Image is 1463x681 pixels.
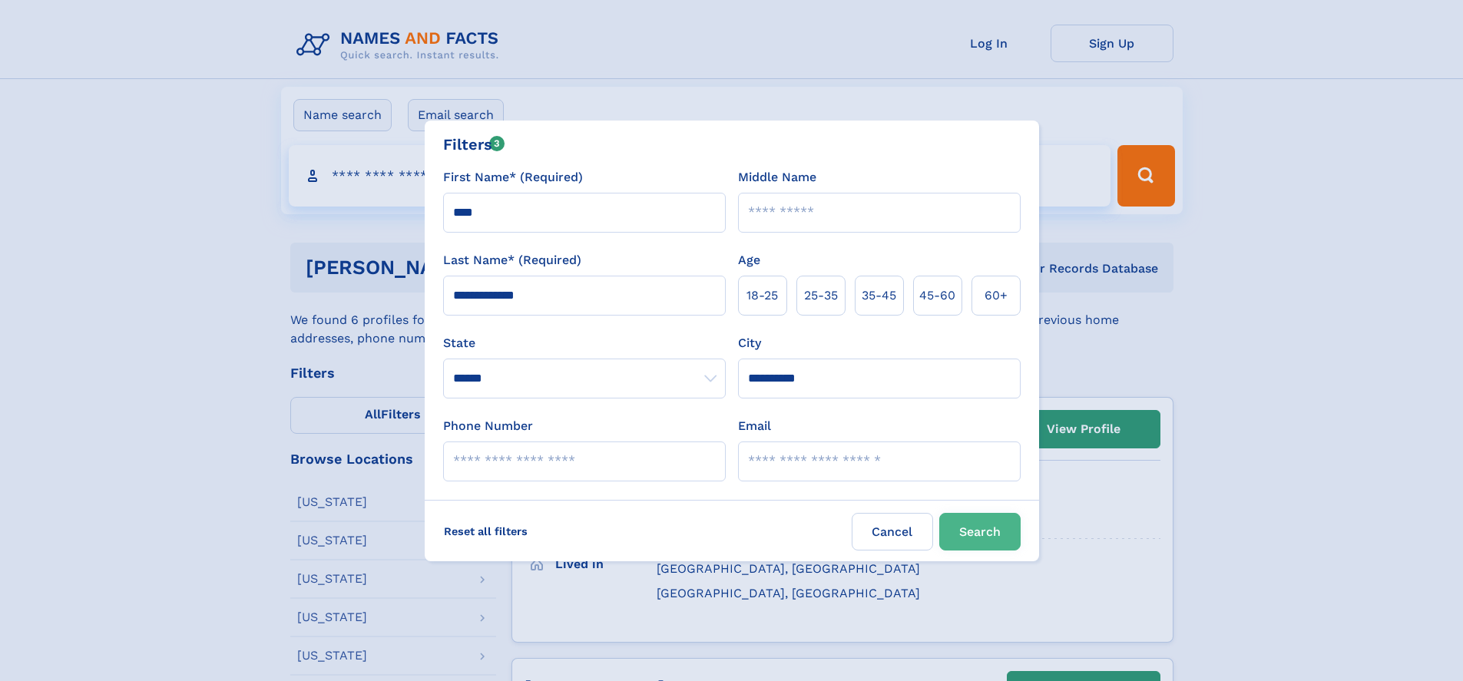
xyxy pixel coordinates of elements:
label: City [738,334,761,352]
div: Filters [443,133,505,156]
label: First Name* (Required) [443,168,583,187]
label: Age [738,251,760,269]
label: Email [738,417,771,435]
label: Phone Number [443,417,533,435]
label: Middle Name [738,168,816,187]
label: State [443,334,726,352]
span: 25‑35 [804,286,838,305]
span: 18‑25 [746,286,778,305]
button: Search [939,513,1021,550]
label: Last Name* (Required) [443,251,581,269]
span: 60+ [985,286,1008,305]
span: 35‑45 [862,286,896,305]
label: Reset all filters [434,513,538,550]
label: Cancel [852,513,933,550]
span: 45‑60 [919,286,955,305]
